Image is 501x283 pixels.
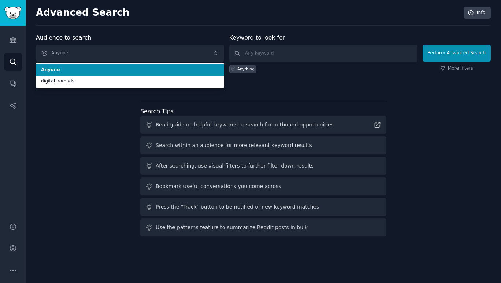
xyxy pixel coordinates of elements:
div: Read guide on helpful keywords to search for outbound opportunities [156,121,334,129]
a: More filters [440,65,473,72]
div: Anything [237,66,255,71]
a: Info [464,7,491,19]
label: Audience to search [36,34,91,41]
button: Perform Advanced Search [423,45,491,62]
label: Keyword to look for [229,34,285,41]
span: Anyone [41,67,219,73]
button: Anyone [36,45,224,62]
h2: Advanced Search [36,7,460,19]
div: Use the patterns feature to summarize Reddit posts in bulk [156,224,308,231]
div: After searching, use visual filters to further filter down results [156,162,313,170]
div: Press the "Track" button to be notified of new keyword matches [156,203,319,211]
ul: Anyone [36,63,224,88]
div: Search within an audience for more relevant keyword results [156,141,312,149]
input: Any keyword [229,45,417,62]
label: Search Tips [140,108,174,115]
span: digital nomads [41,78,219,85]
img: GummySearch logo [4,7,21,19]
div: Bookmark useful conversations you come across [156,183,281,190]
